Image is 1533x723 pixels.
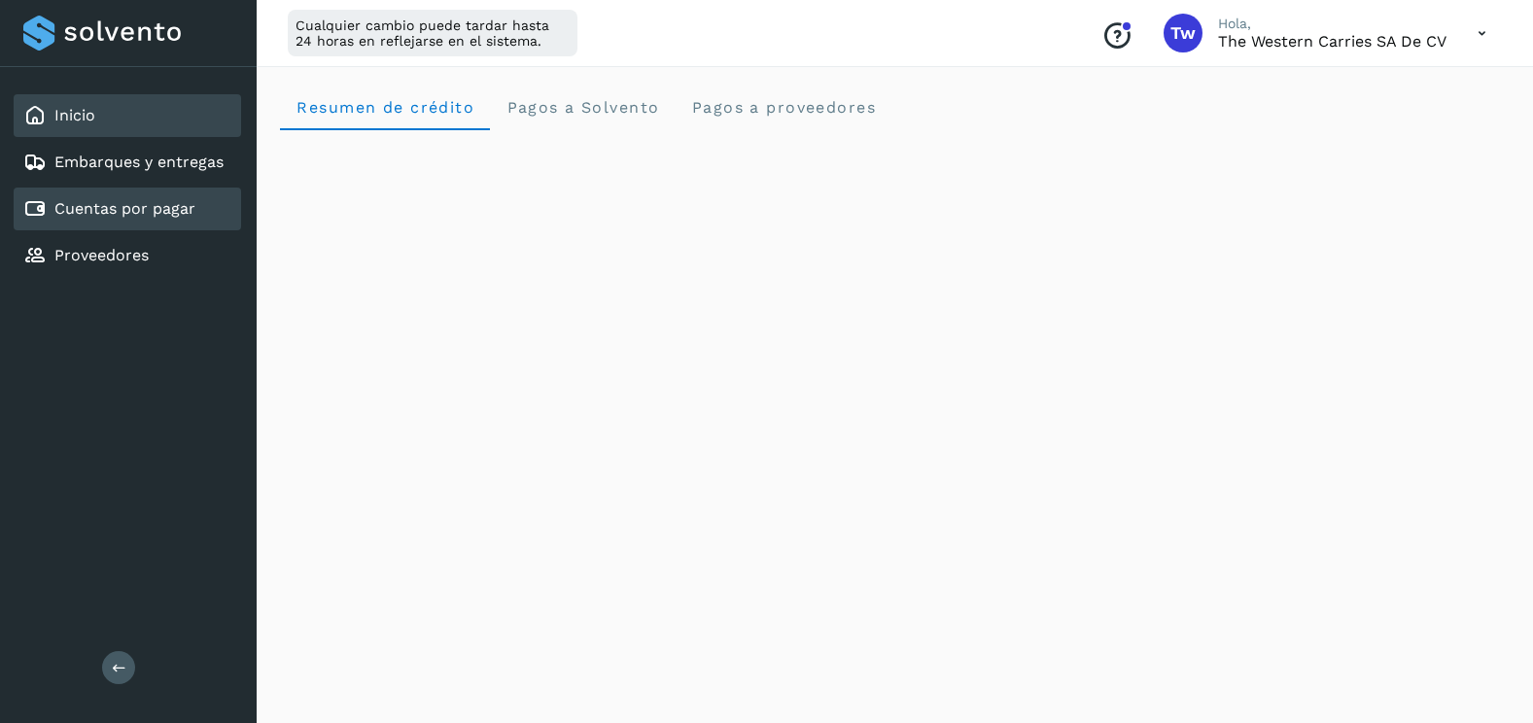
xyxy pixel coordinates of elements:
div: Cualquier cambio puede tardar hasta 24 horas en reflejarse en el sistema. [288,10,577,56]
a: Proveedores [54,246,149,264]
p: The western carries SA de CV [1218,32,1446,51]
span: Pagos a Solvento [505,98,659,117]
div: Cuentas por pagar [14,188,241,230]
div: Embarques y entregas [14,141,241,184]
p: Hola, [1218,16,1446,32]
span: Resumen de crédito [296,98,474,117]
a: Embarques y entregas [54,153,224,171]
span: Pagos a proveedores [690,98,876,117]
a: Inicio [54,106,95,124]
div: Inicio [14,94,241,137]
div: Proveedores [14,234,241,277]
a: Cuentas por pagar [54,199,195,218]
